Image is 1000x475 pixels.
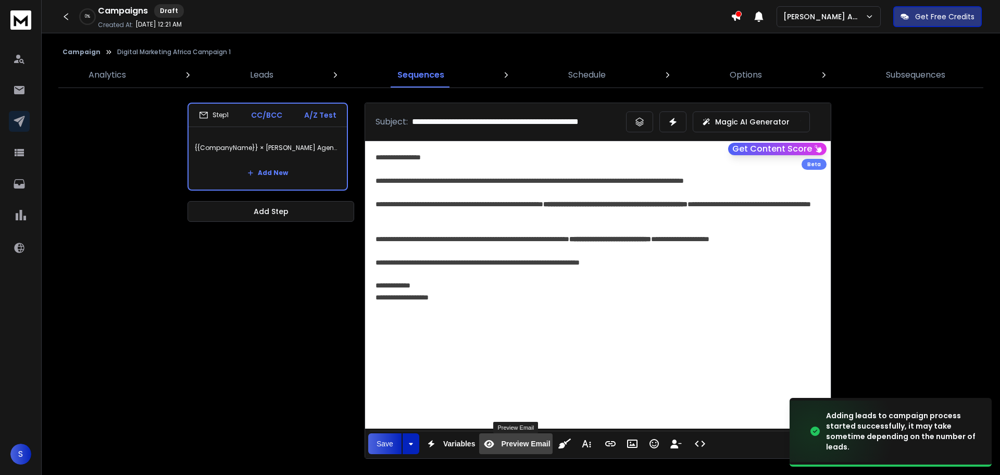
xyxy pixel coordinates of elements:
[893,6,982,27] button: Get Free Credits
[187,103,348,191] li: Step1CC/BCCA/Z Test{{CompanyName}} × [PERSON_NAME] Agency: Potential PartnershipAdd New
[493,422,538,433] div: Preview Email
[880,63,952,87] a: Subsequences
[441,440,478,448] span: Variables
[690,433,710,454] button: Code View
[10,10,31,30] img: logo
[187,201,354,222] button: Add Step
[723,63,768,87] a: Options
[790,401,894,463] img: image
[251,110,282,120] p: CC/BCC
[250,69,273,81] p: Leads
[479,433,552,454] button: Preview Email
[154,4,184,18] div: Draft
[368,433,402,454] button: Save
[728,143,827,155] button: Get Content Score
[135,20,182,29] p: [DATE] 12:21 AM
[783,11,865,22] p: [PERSON_NAME] Agency
[98,21,133,29] p: Created At:
[10,444,31,465] button: S
[304,110,336,120] p: A/Z Test
[568,69,606,81] p: Schedule
[715,117,790,127] p: Magic AI Generator
[826,410,979,452] div: Adding leads to campaign process started successfully, it may take sometime depending on the numb...
[199,110,229,120] div: Step 1
[499,440,552,448] span: Preview Email
[89,69,126,81] p: Analytics
[886,69,945,81] p: Subsequences
[82,63,132,87] a: Analytics
[730,69,762,81] p: Options
[63,48,101,56] button: Campaign
[644,433,664,454] button: Emoticons
[622,433,642,454] button: Insert Image (Ctrl+P)
[239,162,296,183] button: Add New
[98,5,148,17] h1: Campaigns
[85,14,90,20] p: 0 %
[391,63,451,87] a: Sequences
[376,116,408,128] p: Subject:
[195,133,341,162] p: {{CompanyName}} × [PERSON_NAME] Agency: Potential Partnership
[915,11,974,22] p: Get Free Credits
[421,433,478,454] button: Variables
[666,433,686,454] button: Insert Unsubscribe Link
[693,111,810,132] button: Magic AI Generator
[562,63,612,87] a: Schedule
[397,69,444,81] p: Sequences
[244,63,280,87] a: Leads
[555,433,574,454] button: Clean HTML
[802,159,827,170] div: Beta
[601,433,620,454] button: Insert Link (Ctrl+K)
[117,48,231,56] p: Digital Marketing Africa Campaign 1
[577,433,596,454] button: More Text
